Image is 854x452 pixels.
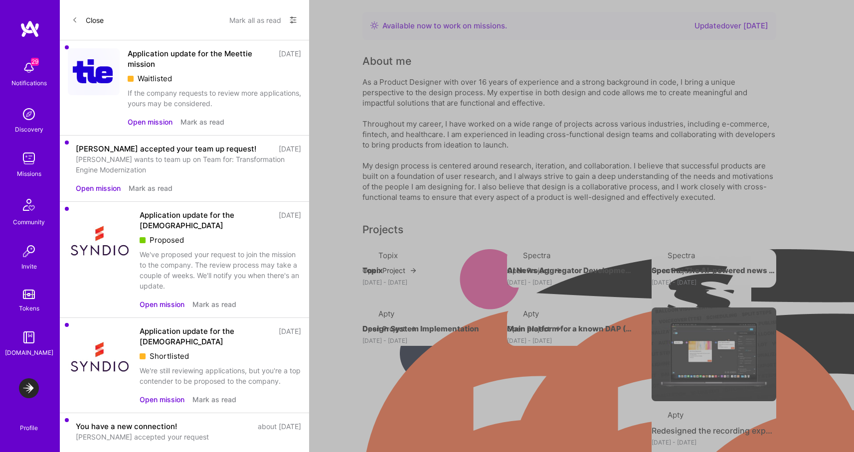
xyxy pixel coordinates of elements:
div: Discovery [15,124,43,135]
div: Community [13,217,45,227]
div: [DATE] [279,326,301,347]
button: Close [72,12,104,28]
div: Profile [20,423,38,432]
div: You have a new connection! [76,421,177,432]
div: If the company requests to review more applications, yours may be considered. [128,88,301,109]
div: [DATE] [279,144,301,154]
div: Application update for the [DEMOGRAPHIC_DATA] [140,210,273,231]
div: [DATE] [279,48,301,69]
button: Mark all as read [229,12,281,28]
div: about [DATE] [258,421,301,432]
div: [PERSON_NAME] wants to team up on Team for: Transformation Engine Modernization [76,154,301,175]
div: Notifications [11,78,47,88]
div: Proposed [140,235,301,245]
span: 29 [31,58,39,66]
img: discovery [19,104,39,124]
div: [PERSON_NAME] accepted your request [76,432,301,442]
div: Application update for the [DEMOGRAPHIC_DATA] [140,326,273,347]
img: Company Logo [68,48,120,95]
button: Open mission [140,299,184,309]
button: Mark as read [192,394,236,405]
button: Mark as read [192,299,236,309]
div: Shortlisted [140,351,301,361]
img: bell [19,58,39,78]
button: Mark as read [129,183,172,193]
button: Open mission [76,183,121,193]
div: [DATE] [279,210,301,231]
img: Company Logo [68,326,132,390]
img: Company Logo [68,210,132,274]
div: Application update for the Meettie mission [128,48,273,69]
img: guide book [19,327,39,347]
img: Community [17,193,41,217]
button: Open mission [140,394,184,405]
button: Mark as read [180,117,224,127]
button: Open mission [128,117,172,127]
div: We're still reviewing applications, but you're a top contender to be proposed to the company. [140,365,301,386]
a: Profile [16,412,41,432]
img: logo [20,20,40,38]
div: Tokens [19,303,39,313]
div: We've proposed your request to join the mission to the company. The review process may take a cou... [140,249,301,291]
img: tokens [23,290,35,299]
img: Invite [19,241,39,261]
img: LaunchDarkly: Experimentation Delivery Team [19,378,39,398]
a: LaunchDarkly: Experimentation Delivery Team [16,378,41,398]
div: [DOMAIN_NAME] [5,347,53,358]
img: teamwork [19,149,39,168]
div: Waitlisted [128,73,301,84]
div: Missions [17,168,41,179]
div: [PERSON_NAME] accepted your team up request! [76,144,256,154]
div: Invite [21,261,37,272]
